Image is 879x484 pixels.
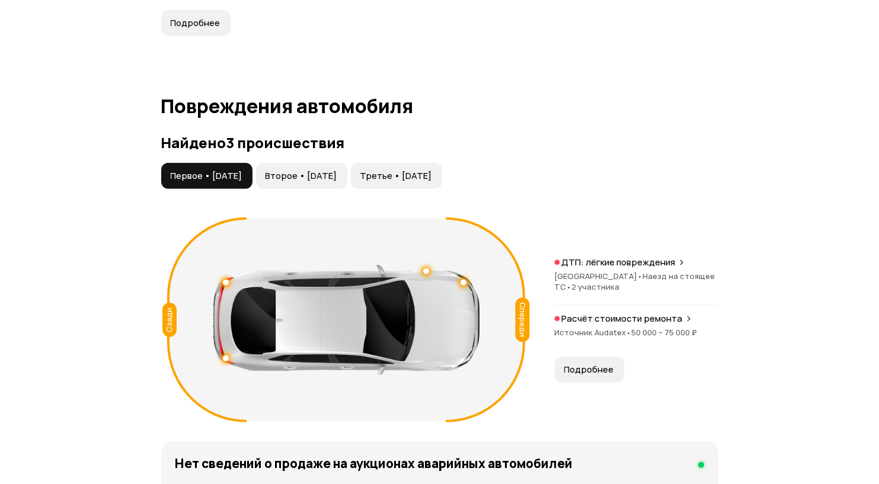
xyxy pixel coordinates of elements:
span: 2 участника [572,281,620,292]
button: Подробнее [161,10,231,36]
h4: Нет сведений о продаже на аукционах аварийных автомобилей [175,456,573,471]
span: [GEOGRAPHIC_DATA] [555,271,643,281]
button: Первое • [DATE] [161,163,252,189]
span: Первое • [DATE] [171,170,242,182]
span: • [627,327,632,338]
span: Подробнее [564,364,614,376]
div: Сзади [162,303,177,337]
button: Подробнее [555,357,624,383]
span: • [638,271,643,281]
h1: Повреждения автомобиля [161,95,718,117]
span: Источник Audatex [555,327,632,338]
span: • [567,281,572,292]
button: Второе • [DATE] [256,163,347,189]
button: Третье • [DATE] [351,163,442,189]
span: Подробнее [171,17,220,29]
div: Спереди [515,297,529,342]
span: Второе • [DATE] [266,170,337,182]
p: ДТП: лёгкие повреждения [562,257,676,268]
span: Наезд на стоящее ТС [555,271,715,292]
span: Третье • [DATE] [360,170,432,182]
span: 50 000 – 75 000 ₽ [632,327,698,338]
h3: Найдено 3 происшествия [161,134,718,151]
p: Расчёт стоимости ремонта [562,313,683,325]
